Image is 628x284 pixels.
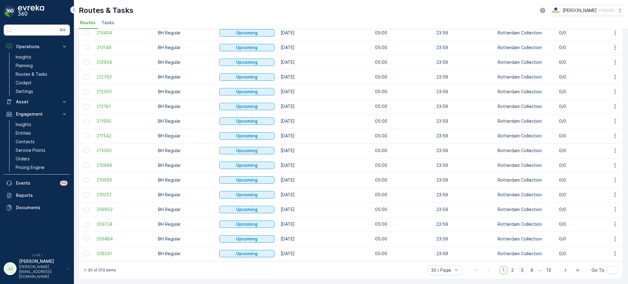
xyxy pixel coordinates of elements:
[219,103,274,110] button: Upcoming
[236,221,258,227] p: Upcoming
[556,246,617,261] td: 0/0
[372,217,433,232] td: 05:00
[433,40,495,55] td: 23:59
[236,162,258,168] p: Upcoming
[508,266,517,274] span: 2
[16,139,35,145] p: Contacts
[16,99,58,105] p: Asset
[500,266,507,274] span: 1
[155,232,216,246] td: BH Regular
[97,30,152,36] span: 213404
[495,25,556,40] td: Rotterdam Collection
[97,89,152,95] a: 212505
[495,40,556,55] td: Rotterdam Collection
[84,30,89,35] div: Toggle Row Selected
[4,201,70,214] a: Documents
[84,75,89,79] div: Toggle Row Selected
[372,143,433,158] td: 05:00
[84,45,89,50] div: Toggle Row Selected
[155,129,216,143] td: BH Regular
[433,25,495,40] td: 23:59
[97,103,152,109] span: 212181
[556,187,617,202] td: 0/0
[219,132,274,140] button: Upcoming
[433,55,495,70] td: 23:59
[16,156,30,162] p: Orders
[236,133,258,139] p: Upcoming
[16,121,31,128] p: Insights
[155,187,216,202] td: BH Regular
[236,206,258,213] p: Upcoming
[372,173,433,187] td: 05:00
[278,114,372,129] td: [DATE]
[97,251,152,257] a: 209241
[84,222,89,227] div: Toggle Row Selected
[16,164,44,171] p: Pricing Engine
[97,133,152,139] a: 211542
[97,74,152,80] a: 212763
[79,6,133,15] p: Routes & Tasks
[372,202,433,217] td: 05:00
[527,266,536,274] span: 4
[495,99,556,114] td: Rotterdam Collection
[278,232,372,246] td: [DATE]
[372,246,433,261] td: 05:00
[372,70,433,84] td: 05:00
[16,192,67,198] p: Reports
[13,120,70,129] a: Insights
[13,155,70,163] a: Orders
[372,232,433,246] td: 05:00
[495,143,556,158] td: Rotterdam Collection
[236,192,258,198] p: Upcoming
[556,202,617,217] td: 0/0
[155,55,216,70] td: BH Regular
[219,235,274,243] button: Upcoming
[219,191,274,198] button: Upcoming
[155,217,216,232] td: BH Regular
[433,158,495,173] td: 23:59
[16,80,32,86] p: Cockpit
[16,71,47,77] p: Routes & Tasks
[84,192,89,197] div: Toggle Row Selected
[278,246,372,261] td: [DATE]
[97,162,152,168] a: 210889
[278,84,372,99] td: [DATE]
[97,148,152,154] a: 211095
[556,99,617,114] td: 0/0
[236,251,258,257] p: Upcoming
[155,173,216,187] td: BH Regular
[59,28,66,33] p: ⌘B
[556,232,617,246] td: 0/0
[278,129,372,143] td: [DATE]
[5,264,15,274] div: JJ
[4,253,70,257] span: v 1.48.1
[84,236,89,241] div: Toggle Row Selected
[556,143,617,158] td: 0/0
[236,44,258,51] p: Upcoming
[556,114,617,129] td: 0/0
[84,89,89,94] div: Toggle Row Selected
[155,202,216,217] td: BH Regular
[97,177,152,183] a: 210695
[19,264,64,279] p: [PERSON_NAME][EMAIL_ADDRESS][DOMAIN_NAME]
[219,162,274,169] button: Upcoming
[372,40,433,55] td: 05:00
[372,84,433,99] td: 05:00
[97,192,152,198] span: 210251
[16,54,31,60] p: Insights
[433,129,495,143] td: 23:59
[84,251,89,256] div: Toggle Row Selected
[433,202,495,217] td: 23:59
[556,40,617,55] td: 0/0
[97,206,152,213] span: 209953
[155,158,216,173] td: BH Regular
[219,73,274,81] button: Upcoming
[16,180,56,186] p: Events
[4,108,70,120] button: Engagement
[495,232,556,246] td: Rotterdam Collection
[13,79,70,87] a: Cockpit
